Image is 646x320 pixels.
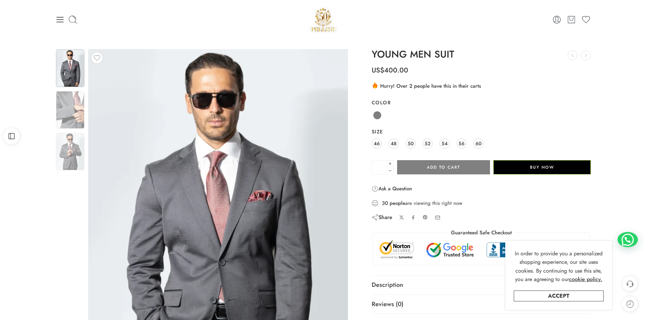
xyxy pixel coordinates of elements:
[493,160,591,174] button: Buy Now
[389,138,399,149] a: 48
[406,138,416,149] a: 50
[382,200,388,207] strong: 30
[309,5,338,34] a: Pellini -
[448,229,515,236] legend: Guaranteed Safe Checkout
[581,15,591,24] a: Wishlist
[442,139,448,148] span: 54
[473,138,484,149] a: 60
[399,215,404,220] a: Share on X
[372,160,387,174] input: Product quantity
[408,139,414,148] span: 50
[552,15,562,24] a: Login / Register
[309,5,338,34] img: Pellini
[372,65,384,75] span: US$
[372,49,591,60] h1: YOUNG MEN SUIT
[372,199,591,207] div: are viewing this right now
[515,250,603,283] span: In order to provide you a personalized shopping experience, our site uses cookies. By continuing ...
[56,49,84,87] img: nne2-scaled-1.webp
[397,160,490,174] button: Add to cart
[475,139,482,148] span: 60
[372,82,591,90] div: Hurry! Over 2 people have this in their carts
[372,128,591,135] label: Size
[569,275,602,284] a: cookie policy.
[423,138,433,149] a: 52
[391,139,396,148] span: 48
[372,99,591,106] label: Color
[456,138,467,149] a: 56
[390,200,405,207] strong: people
[567,15,576,24] a: Cart
[378,240,585,260] img: Trust
[423,215,428,220] a: Pin on Pinterest
[372,214,392,221] div: Share
[411,215,416,220] a: Share on Facebook
[425,139,431,148] span: 52
[374,139,380,148] span: 46
[372,276,591,295] a: Description
[372,295,591,314] a: Reviews (0)
[56,91,84,129] img: nne2-scaled-1.webp
[514,291,604,301] a: Accept
[435,215,441,220] a: Email to your friends
[56,133,84,170] img: nne2-scaled-1.webp
[372,138,382,149] a: 46
[439,138,450,149] a: 54
[372,65,408,75] bdi: 400.00
[372,185,412,193] a: Ask a Question
[458,139,465,148] span: 56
